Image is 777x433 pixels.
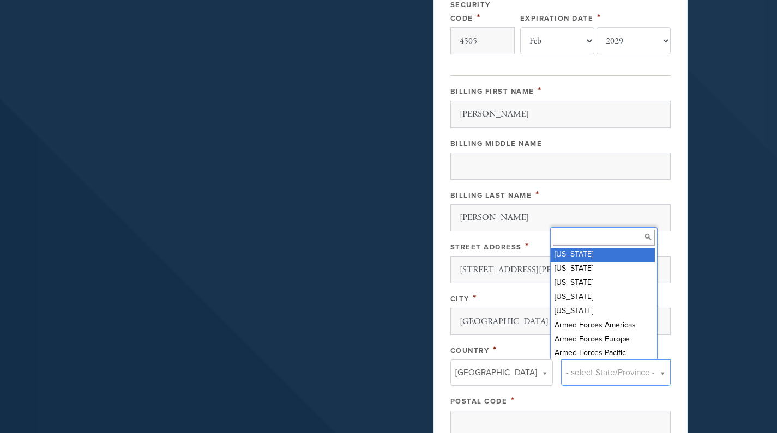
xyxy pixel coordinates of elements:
div: [US_STATE] [551,276,655,290]
div: [US_STATE] [551,290,655,304]
div: [US_STATE] [551,304,655,319]
div: Armed Forces Europe [551,333,655,347]
div: Armed Forces Americas [551,319,655,333]
div: [US_STATE] [551,248,655,262]
div: [US_STATE] [551,262,655,276]
div: Armed Forces Pacific [551,346,655,361]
